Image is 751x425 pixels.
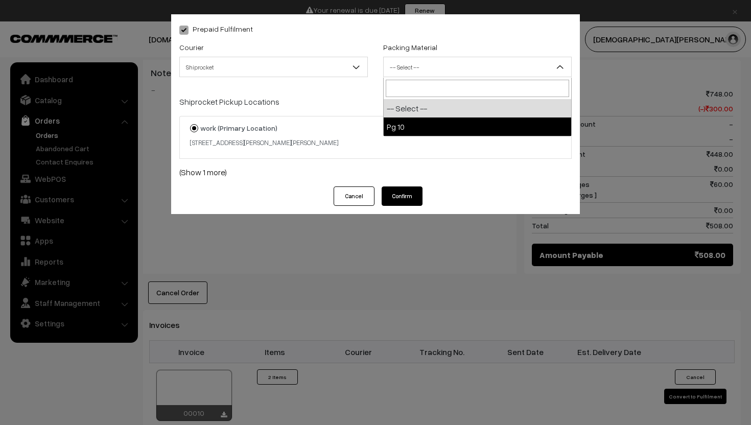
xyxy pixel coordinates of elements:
[179,23,253,34] label: Prepaid Fulfilment
[383,57,572,77] span: -- Select --
[179,166,572,178] a: (Show 1 more)
[180,58,367,76] span: Shiprocket
[200,124,277,132] strong: work (Primary Location)
[190,138,338,147] small: [STREET_ADDRESS][PERSON_NAME][PERSON_NAME]
[179,96,572,108] p: Shiprocket Pickup Locations
[334,186,374,206] button: Cancel
[179,42,204,53] label: Courier
[384,58,571,76] span: -- Select --
[383,42,437,53] label: Packing Material
[384,117,571,136] li: Pg 10
[384,99,571,117] li: -- Select --
[382,186,423,206] button: Confirm
[179,57,368,77] span: Shiprocket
